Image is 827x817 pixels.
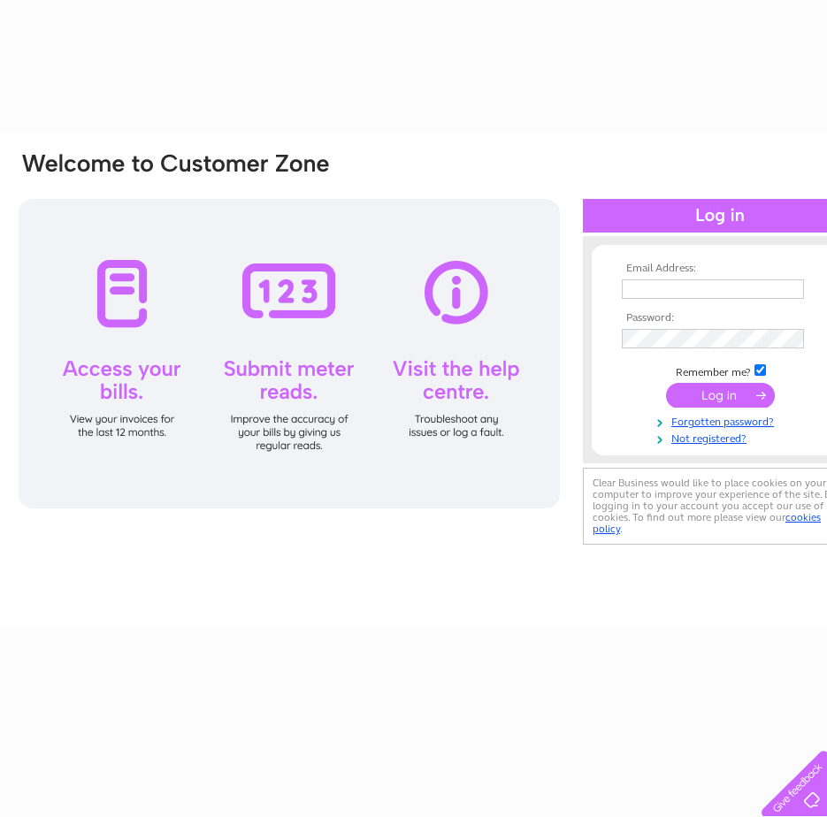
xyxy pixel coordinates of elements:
[666,383,775,408] input: Submit
[622,429,823,446] a: Not registered?
[617,312,823,325] th: Password:
[593,511,821,535] a: cookies policy
[622,412,823,429] a: Forgotten password?
[617,263,823,275] th: Email Address:
[617,362,823,379] td: Remember me?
